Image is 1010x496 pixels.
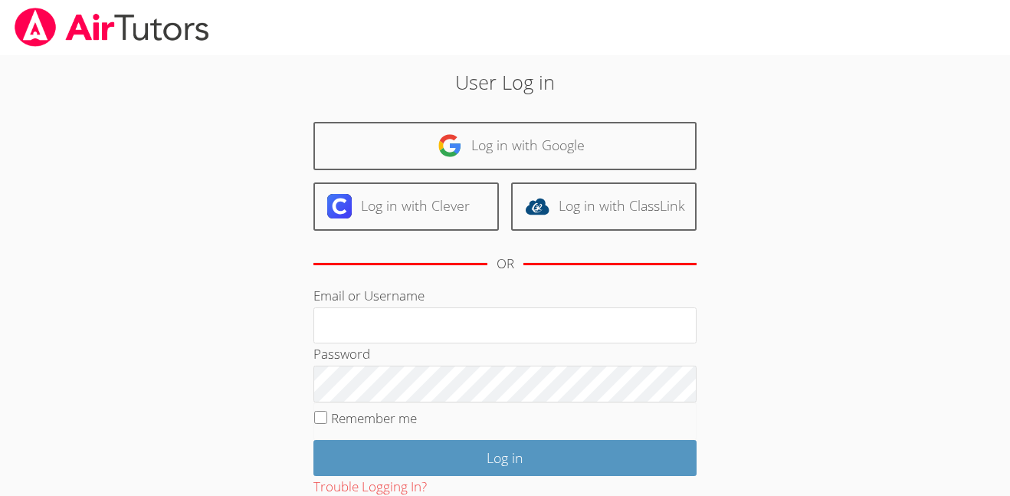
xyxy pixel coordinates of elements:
[511,182,697,231] a: Log in with ClassLink
[497,253,514,275] div: OR
[438,133,462,158] img: google-logo-50288ca7cdecda66e5e0955fdab243c47b7ad437acaf1139b6f446037453330a.svg
[525,194,549,218] img: classlink-logo-d6bb404cc1216ec64c9a2012d9dc4662098be43eaf13dc465df04b49fa7ab582.svg
[331,409,417,427] label: Remember me
[313,440,697,476] input: Log in
[313,122,697,170] a: Log in with Google
[327,194,352,218] img: clever-logo-6eab21bc6e7a338710f1a6ff85c0baf02591cd810cc4098c63d3a4b26e2feb20.svg
[232,67,778,97] h2: User Log in
[313,182,499,231] a: Log in with Clever
[13,8,211,47] img: airtutors_banner-c4298cdbf04f3fff15de1276eac7730deb9818008684d7c2e4769d2f7ddbe033.png
[313,345,370,363] label: Password
[313,287,425,304] label: Email or Username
